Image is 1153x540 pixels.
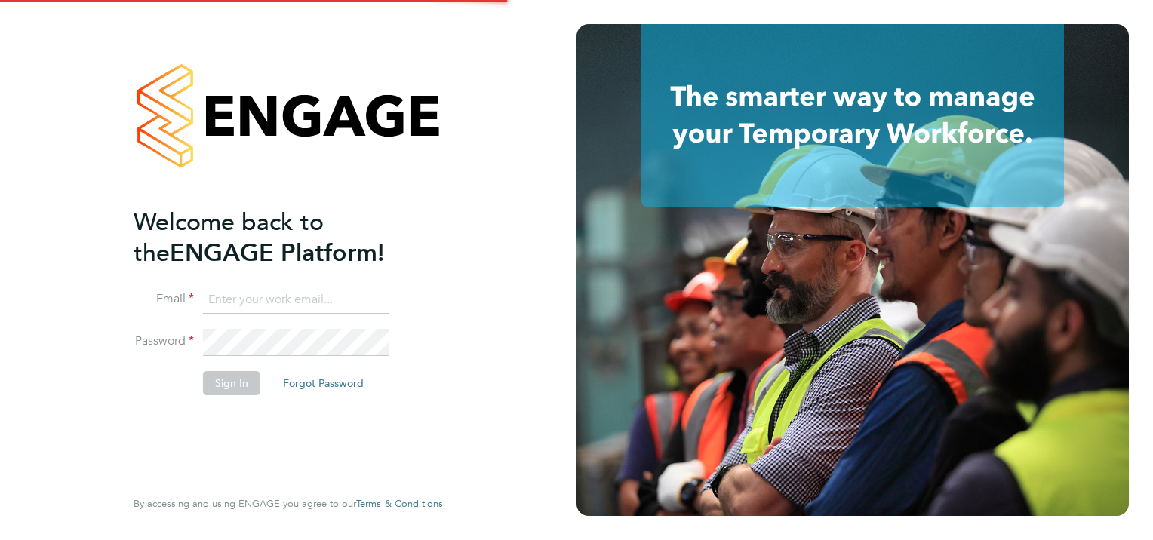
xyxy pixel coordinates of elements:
[134,333,194,349] label: Password
[356,498,443,510] a: Terms & Conditions
[271,371,376,395] button: Forgot Password
[134,291,194,307] label: Email
[134,497,443,510] span: By accessing and using ENGAGE you agree to our
[203,287,389,314] input: Enter your work email...
[134,207,324,268] span: Welcome back to the
[203,371,260,395] button: Sign In
[134,207,428,268] h2: ENGAGE Platform!
[356,497,443,510] span: Terms & Conditions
